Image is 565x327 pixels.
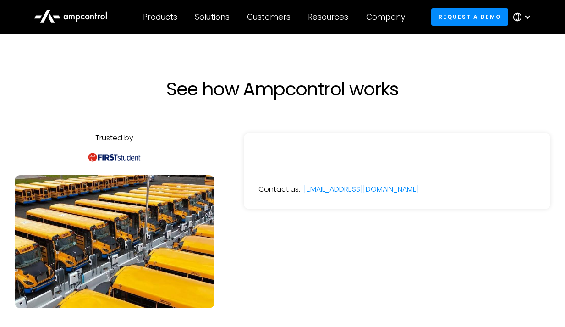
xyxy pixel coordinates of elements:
a: [EMAIL_ADDRESS][DOMAIN_NAME] [304,184,419,194]
div: Customers [247,12,291,22]
h1: See how Ampcontrol works [81,78,484,100]
div: Company [366,12,405,22]
div: Solutions [195,12,230,22]
div: Products [143,12,177,22]
div: Resources [308,12,348,22]
a: Request a demo [431,8,508,25]
div: Contact us: [258,184,300,194]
